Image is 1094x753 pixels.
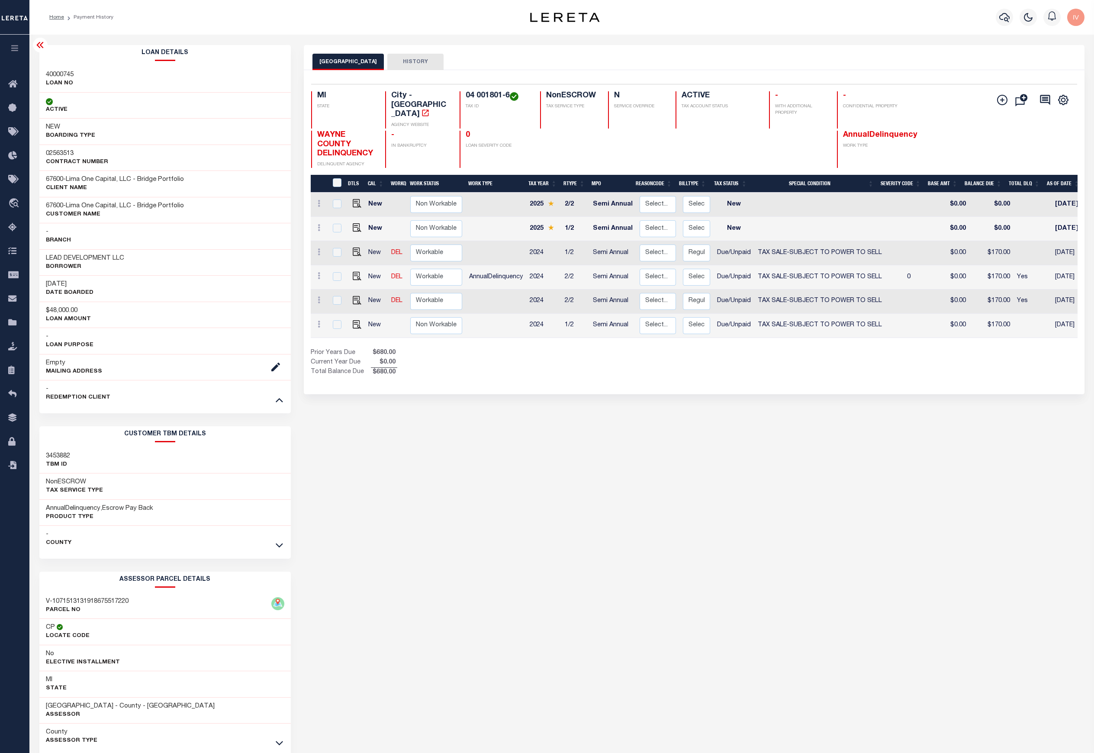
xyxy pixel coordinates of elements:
[49,15,64,20] a: Home
[46,332,93,341] h3: -
[933,290,969,314] td: $0.00
[589,265,636,290] td: Semi Annual
[46,658,120,667] p: Elective Installment
[46,367,102,376] p: Mailing Address
[758,250,882,256] span: TAX SALE-SUBJECT TO POWER TO SELL
[46,289,93,297] p: DATE BOARDED
[466,265,526,290] td: AnnualDelinquency
[46,513,153,521] p: Product Type
[548,201,554,206] img: Star.svg
[969,193,1014,217] td: $0.00
[387,54,444,70] button: HISTORY
[969,241,1014,265] td: $170.00
[714,241,754,265] td: Due/Unpaid
[614,91,666,101] h4: N
[46,359,102,367] h3: Empty
[775,92,778,100] span: -
[1052,241,1091,265] td: [DATE]
[676,175,710,193] th: BillType: activate to sort column ascending
[933,265,969,290] td: $0.00
[525,175,560,193] th: Tax Year: activate to sort column ascending
[371,368,397,377] span: $680.00
[1052,265,1091,290] td: [DATE]
[714,217,754,241] td: New
[614,103,666,110] p: SERVICE OVERRIDE
[750,175,877,193] th: Special Condition: activate to sort column ascending
[46,684,67,693] p: State
[46,315,91,324] p: LOAN AMOUNT
[933,217,969,241] td: $0.00
[317,91,375,101] h4: MI
[46,236,71,245] p: Branch
[46,460,70,469] p: TBM ID
[775,103,827,116] p: WITH ADDITIONAL PROPERTY
[758,274,882,280] span: TAX SALE-SUBJECT TO POWER TO SELL
[365,314,388,338] td: New
[39,45,291,61] h2: Loan Details
[391,122,449,129] p: AGENCY WEBSITE
[46,737,97,745] p: Assessor Type
[46,486,103,495] p: Tax Service Type
[969,290,1014,314] td: $170.00
[46,711,215,719] p: Assessor
[466,91,530,101] h4: 04 001801-6
[46,504,153,513] h3: AnnualDelinquency,Escrow Pay Back
[46,158,108,167] p: Contract Number
[391,250,402,256] a: DEL
[933,241,969,265] td: $0.00
[632,175,676,193] th: ReasonCode: activate to sort column ascending
[843,92,846,100] span: -
[371,348,397,358] span: $680.00
[317,131,373,158] span: WAYNE COUNTY DELINQUENCY
[387,175,406,193] th: WorkQ
[365,290,388,314] td: New
[327,175,345,193] th: &nbsp;
[365,241,388,265] td: New
[46,202,184,210] h3: -
[8,198,22,209] i: travel_explore
[46,606,129,615] p: PARCEL NO
[561,314,589,338] td: 1/2
[365,265,388,290] td: New
[530,13,599,22] img: logo-dark.svg
[933,193,969,217] td: $0.00
[312,54,384,70] button: [GEOGRAPHIC_DATA]
[714,314,754,338] td: Due/Unpaid
[371,358,397,367] span: $0.00
[758,322,882,328] span: TAX SALE-SUBJECT TO POWER TO SELL
[46,184,184,193] p: CLIENT Name
[391,143,449,149] p: IN BANKRUPTCY
[391,131,394,139] span: -
[311,348,371,358] td: Prior Years Due
[39,572,291,588] h2: ASSESSOR PARCEL DETAILS
[46,702,215,711] h3: [GEOGRAPHIC_DATA] - County - [GEOGRAPHIC_DATA]
[1052,217,1091,241] td: [DATE]
[561,241,589,265] td: 1/2
[843,103,901,110] p: CONFIDENTIAL PROPERTY
[344,175,364,193] th: DTLS
[46,650,54,658] h3: No
[548,225,554,230] img: Star.svg
[391,298,402,304] a: DEL
[843,143,901,149] p: WORK TYPE
[46,385,110,393] h3: -
[560,175,588,193] th: RType: activate to sort column ascending
[317,103,375,110] p: STATE
[682,91,759,101] h4: ACTIVE
[526,314,561,338] td: 2024
[1043,175,1083,193] th: As of Date: activate to sort column ascending
[46,175,184,184] h3: -
[46,478,103,486] h3: NonESCROW
[46,539,71,547] p: County
[391,274,402,280] a: DEL
[46,254,124,263] h3: LEAD DEVELOPMENT LLC
[311,367,371,377] td: Total Balance Due
[526,290,561,314] td: 2024
[969,265,1014,290] td: $170.00
[46,149,108,158] h3: 02563513
[969,314,1014,338] td: $170.00
[1017,274,1028,280] span: Yes
[46,676,67,684] h3: MI
[561,290,589,314] td: 2/2
[933,314,969,338] td: $0.00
